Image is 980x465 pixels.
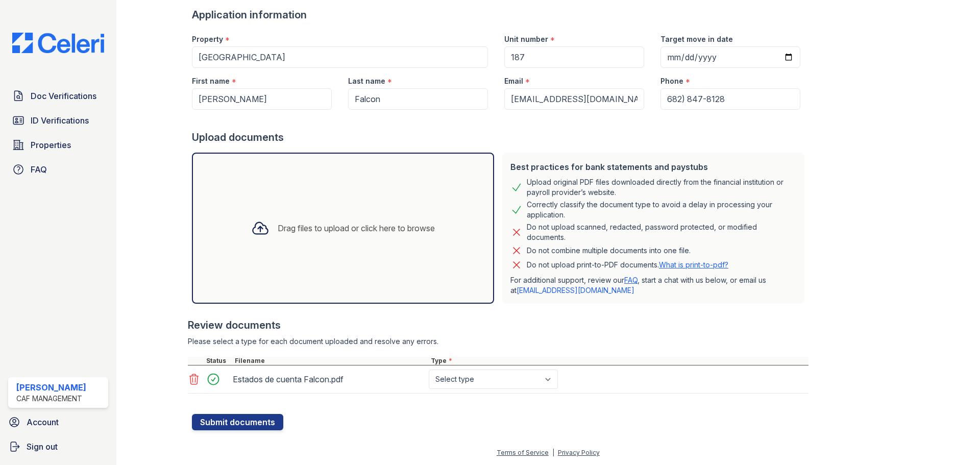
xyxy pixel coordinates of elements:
[429,357,808,365] div: Type
[31,139,71,151] span: Properties
[510,161,796,173] div: Best practices for bank statements and paystubs
[8,159,108,180] a: FAQ
[31,90,96,102] span: Doc Verifications
[8,86,108,106] a: Doc Verifications
[504,34,548,44] label: Unit number
[188,318,808,332] div: Review documents
[31,163,47,176] span: FAQ
[497,449,549,456] a: Terms of Service
[504,76,523,86] label: Email
[192,130,808,144] div: Upload documents
[552,449,554,456] div: |
[27,416,59,428] span: Account
[527,222,796,242] div: Do not upload scanned, redacted, password protected, or modified documents.
[4,33,112,53] img: CE_Logo_Blue-a8612792a0a2168367f1c8372b55b34899dd931a85d93a1a3d3e32e68fde9ad4.png
[16,394,86,404] div: CAF Management
[192,34,223,44] label: Property
[558,449,600,456] a: Privacy Policy
[192,76,230,86] label: First name
[192,8,808,22] div: Application information
[8,110,108,131] a: ID Verifications
[16,381,86,394] div: [PERSON_NAME]
[527,177,796,198] div: Upload original PDF files downloaded directly from the financial institution or payroll provider’...
[188,336,808,347] div: Please select a type for each document uploaded and resolve any errors.
[204,357,233,365] div: Status
[527,244,691,257] div: Do not combine multiple documents into one file.
[624,276,638,284] a: FAQ
[659,260,728,269] a: What is print-to-pdf?
[660,76,683,86] label: Phone
[4,436,112,457] a: Sign out
[510,275,796,296] p: For additional support, review our , start a chat with us below, or email us at
[27,440,58,453] span: Sign out
[517,286,634,295] a: [EMAIL_ADDRESS][DOMAIN_NAME]
[4,412,112,432] a: Account
[660,34,733,44] label: Target move in date
[527,260,728,270] p: Do not upload print-to-PDF documents.
[527,200,796,220] div: Correctly classify the document type to avoid a delay in processing your application.
[233,371,425,387] div: Estados de cuenta Falcon.pdf
[278,222,435,234] div: Drag files to upload or click here to browse
[233,357,429,365] div: Filename
[31,114,89,127] span: ID Verifications
[8,135,108,155] a: Properties
[348,76,385,86] label: Last name
[192,414,283,430] button: Submit documents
